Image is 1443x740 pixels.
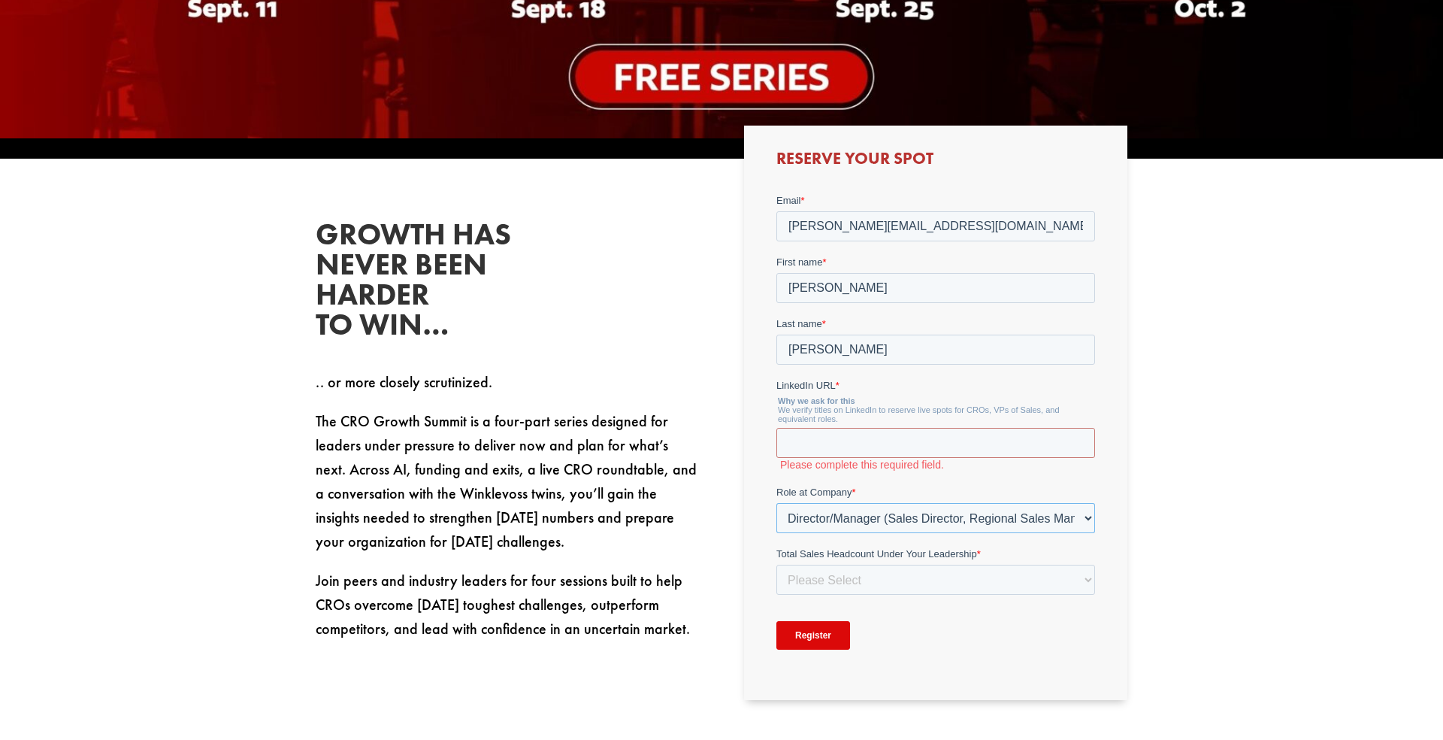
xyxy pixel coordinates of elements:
h3: Reserve Your Spot [776,150,1095,174]
span: .. or more closely scrutinized. [316,372,492,392]
h2: Growth has never been harder to win… [316,220,541,347]
iframe: Form 0 [776,193,1095,676]
span: Join peers and industry leaders for four sessions built to help CROs overcome [DATE] toughest cha... [316,571,690,638]
span: The CRO Growth Summit is a four-part series designed for leaders under pressure to deliver now an... [316,411,697,551]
